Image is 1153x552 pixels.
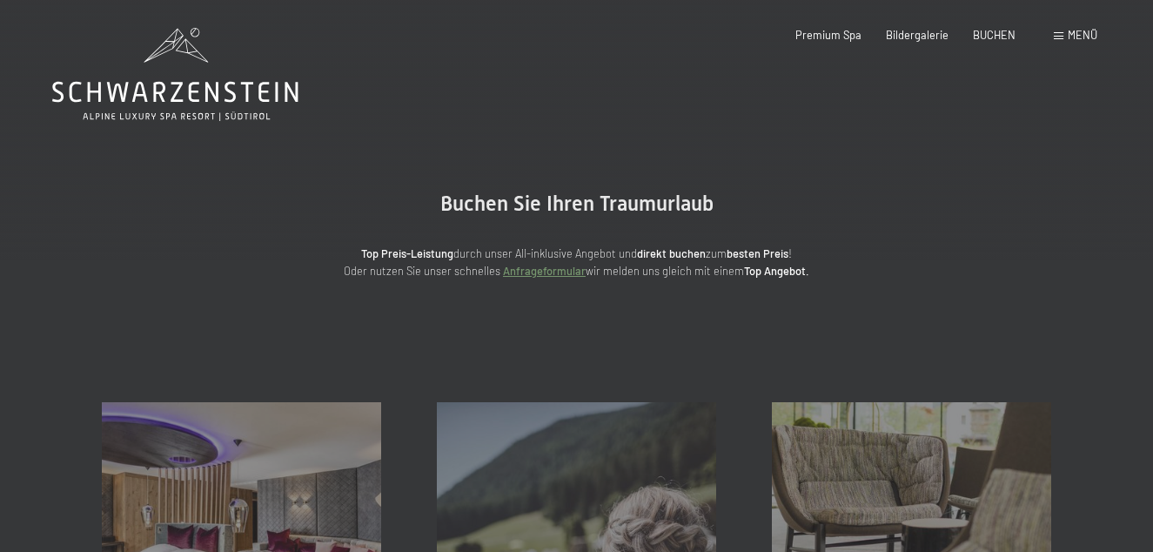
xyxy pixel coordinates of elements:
[503,264,586,278] a: Anfrageformular
[229,245,925,280] p: durch unser All-inklusive Angebot und zum ! Oder nutzen Sie unser schnelles wir melden uns gleich...
[744,264,809,278] strong: Top Angebot.
[440,192,714,216] span: Buchen Sie Ihren Traumurlaub
[637,246,706,260] strong: direkt buchen
[973,28,1016,42] a: BUCHEN
[795,28,861,42] a: Premium Spa
[1068,28,1097,42] span: Menü
[886,28,949,42] a: Bildergalerie
[727,246,788,260] strong: besten Preis
[361,246,453,260] strong: Top Preis-Leistung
